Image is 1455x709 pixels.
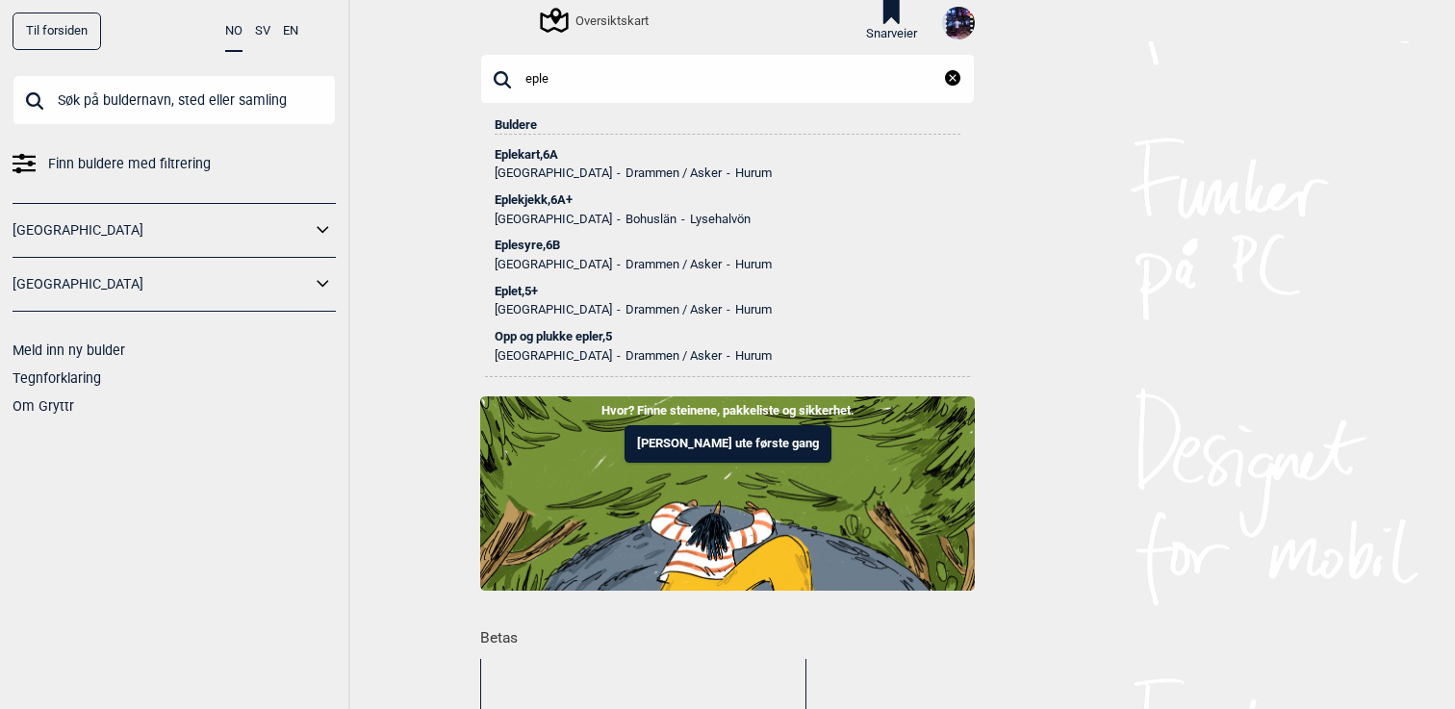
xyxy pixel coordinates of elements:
a: [GEOGRAPHIC_DATA] [13,216,311,244]
li: Drammen / Asker [612,303,722,317]
a: Tegnforklaring [13,370,101,386]
img: Indoor to outdoor [480,396,975,591]
div: Eplesyre , 6B [495,239,960,252]
a: Finn buldere med filtrering [13,150,336,178]
input: Søk på buldernavn, sted eller samling [480,54,975,104]
li: Drammen / Asker [612,166,722,180]
li: Bohuslän [612,213,676,226]
span: Finn buldere med filtrering [48,150,211,178]
input: Søk på buldernavn, sted eller samling [13,75,336,125]
a: Om Gryttr [13,398,74,414]
li: Drammen / Asker [612,258,722,271]
button: EN [283,13,298,50]
div: Opp og plukke epler , 5 [495,330,960,343]
div: Buldere [495,104,960,135]
button: NO [225,13,242,52]
a: [GEOGRAPHIC_DATA] [13,270,311,298]
li: [GEOGRAPHIC_DATA] [495,349,612,363]
div: Eplet , 5+ [495,285,960,298]
li: Hurum [722,303,772,317]
div: Eplekart , 6A [495,148,960,162]
li: [GEOGRAPHIC_DATA] [495,166,612,180]
button: SV [255,13,270,50]
img: DSCF8875 [942,7,975,39]
li: [GEOGRAPHIC_DATA] [495,258,612,271]
h1: Betas [480,616,987,649]
a: Til forsiden [13,13,101,50]
div: Eplekjekk , 6A+ [495,193,960,207]
li: [GEOGRAPHIC_DATA] [495,213,612,226]
p: Hvor? Finne steinene, pakkeliste og sikkerhet. [14,401,1441,420]
li: Hurum [722,258,772,271]
li: Lysehalvön [676,213,751,226]
li: Hurum [722,349,772,363]
li: [GEOGRAPHIC_DATA] [495,303,612,317]
li: Hurum [722,166,772,180]
div: Oversiktskart [543,9,649,32]
li: Drammen / Asker [612,349,722,363]
a: Meld inn ny bulder [13,342,125,358]
button: [PERSON_NAME] ute første gang [625,425,831,463]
